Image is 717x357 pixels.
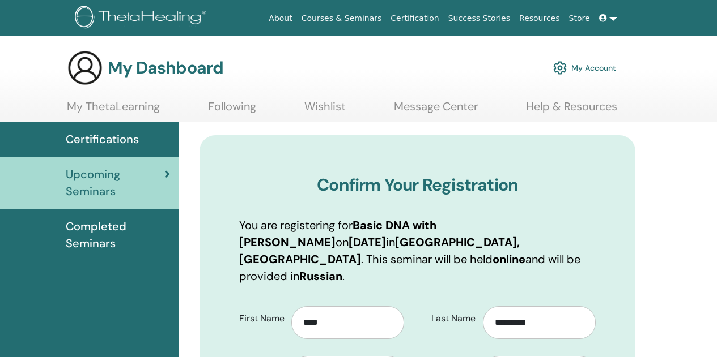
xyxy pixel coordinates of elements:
span: Completed Seminars [66,218,170,252]
span: Certifications [66,131,139,148]
a: Message Center [394,100,478,122]
img: cog.svg [553,58,567,78]
a: Store [565,8,595,29]
img: generic-user-icon.jpg [67,50,103,86]
b: [DATE] [349,235,386,250]
p: You are registering for on in . This seminar will be held and will be provided in . [239,217,596,285]
b: Russian [299,269,342,283]
h3: My Dashboard [108,58,223,78]
a: Wishlist [304,100,346,122]
label: First Name [231,308,291,329]
label: Last Name [423,308,483,329]
a: Courses & Seminars [297,8,387,29]
a: Resources [515,8,565,29]
a: My Account [553,55,616,80]
a: Following [208,100,256,122]
a: My ThetaLearning [67,100,160,122]
a: About [264,8,296,29]
b: online [493,252,525,266]
img: logo.png [75,6,210,31]
h3: Confirm Your Registration [239,175,596,195]
span: Upcoming Seminars [66,166,164,200]
a: Success Stories [444,8,515,29]
a: Certification [386,8,443,29]
a: Help & Resources [526,100,617,122]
